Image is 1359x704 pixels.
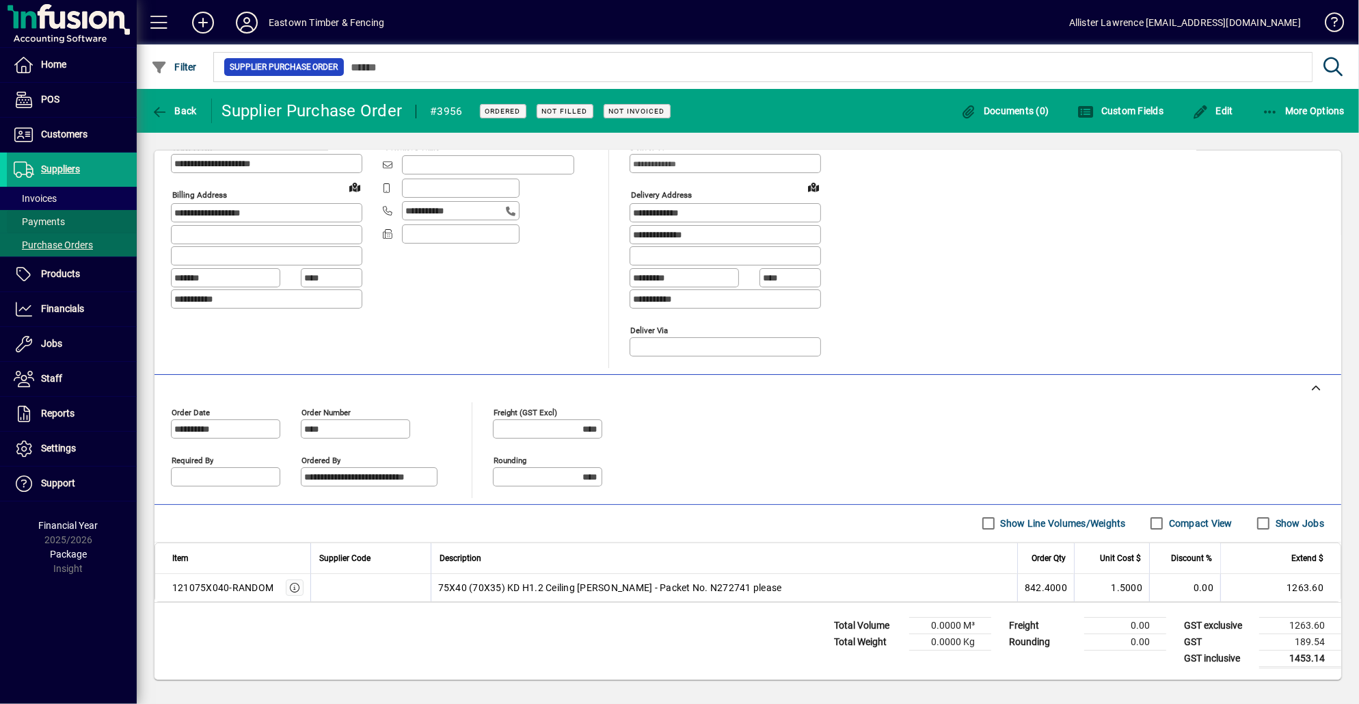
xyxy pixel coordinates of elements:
[41,303,84,314] span: Financials
[148,55,200,79] button: Filter
[1177,617,1259,634] td: GST exclusive
[172,581,273,595] div: 121075X040-RANDOM
[148,99,200,123] button: Back
[827,617,909,634] td: Total Volume
[485,107,521,116] span: Ordered
[7,327,137,361] a: Jobs
[494,407,557,417] mat-label: Freight (GST excl)
[1259,99,1349,123] button: More Options
[1259,650,1341,667] td: 1453.14
[1002,617,1084,634] td: Freight
[1100,551,1141,566] span: Unit Cost $
[41,338,62,349] span: Jobs
[494,455,526,465] mat-label: Rounding
[7,48,137,82] a: Home
[41,59,66,70] span: Home
[430,101,462,122] div: #3956
[1084,617,1166,634] td: 0.00
[269,12,384,34] div: Eastown Timber & Fencing
[803,176,824,198] a: View on map
[1177,650,1259,667] td: GST inclusive
[172,455,213,465] mat-label: Required by
[319,551,371,566] span: Supplier Code
[172,407,210,417] mat-label: Order date
[7,118,137,152] a: Customers
[1177,634,1259,650] td: GST
[41,373,62,384] span: Staff
[1074,99,1167,123] button: Custom Fields
[827,634,909,650] td: Total Weight
[7,187,137,210] a: Invoices
[7,432,137,466] a: Settings
[1084,634,1166,650] td: 0.00
[440,551,481,566] span: Description
[1002,634,1084,650] td: Rounding
[909,634,991,650] td: 0.0000 Kg
[1220,574,1341,601] td: 1263.60
[41,408,75,419] span: Reports
[230,60,338,74] span: Supplier Purchase Order
[151,105,197,116] span: Back
[7,210,137,233] a: Payments
[7,257,137,291] a: Products
[1192,105,1233,116] span: Edit
[14,239,93,250] span: Purchase Orders
[438,581,782,595] span: 75X40 (70X35) KD H1.2 Ceiling [PERSON_NAME] - Packet No. N272741 please
[41,443,76,454] span: Settings
[225,10,269,35] button: Profile
[7,362,137,396] a: Staff
[1262,105,1345,116] span: More Options
[1189,99,1237,123] button: Edit
[630,325,668,335] mat-label: Deliver via
[1273,517,1324,530] label: Show Jobs
[998,517,1126,530] label: Show Line Volumes/Weights
[7,292,137,326] a: Financials
[50,549,87,560] span: Package
[344,176,366,198] a: View on map
[301,455,340,465] mat-label: Ordered by
[1259,634,1341,650] td: 189.54
[960,105,1049,116] span: Documents (0)
[7,467,137,501] a: Support
[1315,3,1342,47] a: Knowledge Base
[909,617,991,634] td: 0.0000 M³
[41,478,75,488] span: Support
[137,99,212,123] app-page-header-button: Back
[1017,574,1074,601] td: 842.4000
[1259,617,1341,634] td: 1263.60
[1077,105,1163,116] span: Custom Fields
[41,164,80,174] span: Suppliers
[1069,12,1301,34] div: Allister Lawrence [EMAIL_ADDRESS][DOMAIN_NAME]
[41,268,80,279] span: Products
[301,407,351,417] mat-label: Order number
[41,94,59,105] span: POS
[1291,551,1323,566] span: Extend $
[1074,574,1149,601] td: 1.5000
[39,520,98,531] span: Financial Year
[1032,551,1066,566] span: Order Qty
[41,129,88,140] span: Customers
[7,83,137,117] a: POS
[957,99,1053,123] button: Documents (0)
[7,233,137,257] a: Purchase Orders
[542,107,588,116] span: Not Filled
[222,100,403,122] div: Supplier Purchase Order
[7,397,137,431] a: Reports
[151,62,197,73] span: Filter
[1149,574,1220,601] td: 0.00
[172,551,189,566] span: Item
[181,10,225,35] button: Add
[1166,517,1233,530] label: Compact View
[609,107,665,116] span: Not Invoiced
[14,216,65,227] span: Payments
[14,193,57,204] span: Invoices
[1171,551,1212,566] span: Discount %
